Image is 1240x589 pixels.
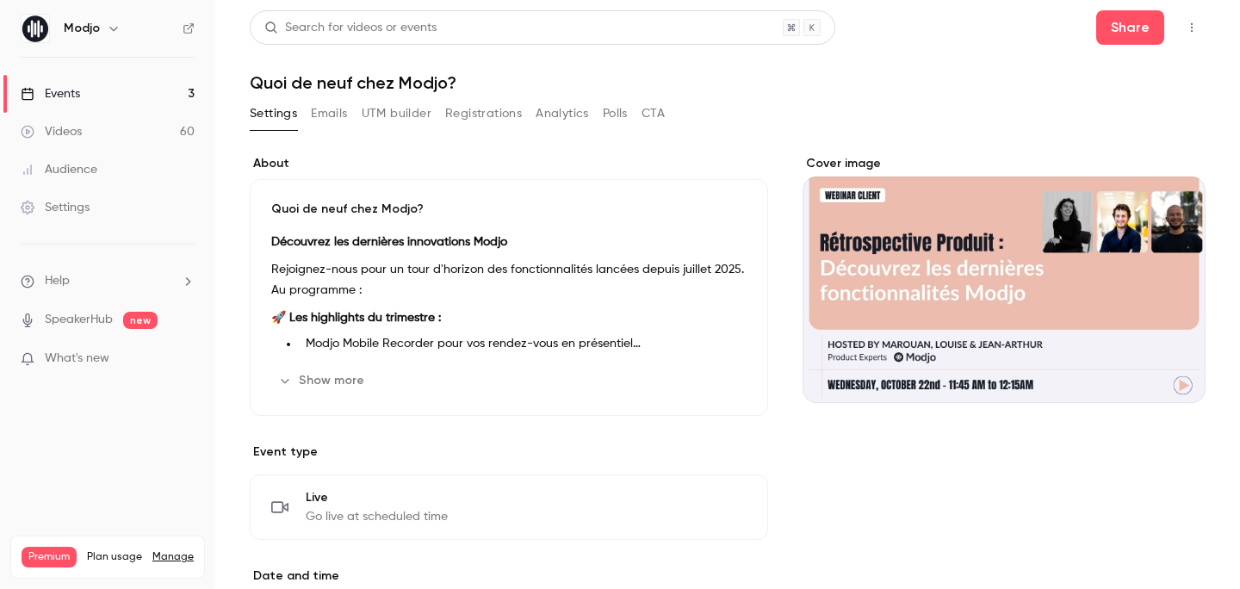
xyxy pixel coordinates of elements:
img: Modjo [22,15,49,42]
button: Show more [271,367,375,394]
div: Search for videos or events [264,19,437,37]
label: Cover image [803,155,1206,172]
button: Analytics [536,100,589,127]
span: Help [45,272,70,290]
span: Go live at scheduled time [306,508,448,525]
div: Videos [21,123,82,140]
h1: Quoi de neuf chez Modjo? [250,72,1206,93]
p: Event type [250,443,768,461]
div: Events [21,85,80,102]
span: What's new [45,350,109,368]
button: Emails [311,100,347,127]
section: Cover image [803,155,1206,403]
button: UTM builder [362,100,431,127]
label: Date and time [250,567,768,585]
button: CTA [642,100,665,127]
strong: 🚀 Les highlights du trimestre : [271,312,441,324]
span: Plan usage [87,550,142,564]
button: Registrations [445,100,522,127]
span: new [123,312,158,329]
li: help-dropdown-opener [21,272,195,290]
button: Polls [603,100,628,127]
span: Live [306,489,448,506]
label: About [250,155,768,172]
div: Audience [21,161,97,178]
a: Manage [152,550,194,564]
li: Modjo Mobile Recorder pour vos rendez-vous en présentiel [299,335,747,353]
a: SpeakerHub [45,311,113,329]
button: Settings [250,100,297,127]
p: Quoi de neuf chez Modjo? [271,201,747,218]
button: Share [1096,10,1164,45]
iframe: Noticeable Trigger [174,351,195,367]
span: Premium [22,547,77,567]
div: Settings [21,199,90,216]
strong: Découvrez les dernières innovations Modjo [271,236,507,248]
h6: Modjo [64,20,100,37]
p: Rejoignez-nous pour un tour d'horizon des fonctionnalités lancées depuis juillet 2025. Au program... [271,259,747,301]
